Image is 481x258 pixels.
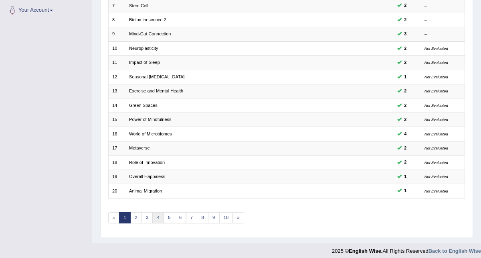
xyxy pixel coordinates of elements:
td: 16 [108,127,125,141]
small: Not Evaluated [424,46,448,51]
a: 2 [130,212,142,223]
span: You can still take this question [402,102,409,109]
div: – [424,3,461,9]
a: 9 [208,212,220,223]
span: You can still take this question [402,74,409,81]
small: Not Evaluated [424,160,448,165]
a: Green Spaces [129,103,158,108]
a: Metaverse [129,145,150,150]
a: Role of Innovation [129,160,165,165]
a: 4 [152,212,164,223]
a: Neuroplasticity [129,46,158,51]
td: 19 [108,170,125,184]
span: You can still take this question [402,145,409,152]
span: You can still take this question [402,159,409,166]
span: You can still take this question [402,2,409,9]
a: » [232,212,244,223]
span: You can still take this question [402,131,409,138]
small: Not Evaluated [424,132,448,136]
a: Back to English Wise [428,248,481,254]
a: 5 [164,212,175,223]
span: You can still take this question [402,116,409,123]
span: You can still take this question [402,16,409,24]
small: Not Evaluated [424,174,448,179]
span: You can still take this question [402,187,409,195]
td: 13 [108,84,125,98]
a: Bioluminescence 2 [129,17,166,22]
span: You can still take this question [402,31,409,38]
small: Not Evaluated [424,60,448,65]
a: Exercise and Mental Health [129,88,183,93]
td: 9 [108,27,125,41]
a: 6 [175,212,186,223]
a: World of Microbiomes [129,131,172,136]
td: 18 [108,156,125,170]
td: 14 [108,98,125,113]
small: Not Evaluated [424,146,448,150]
a: Seasonal [MEDICAL_DATA] [129,74,184,79]
a: 1 [119,212,131,223]
td: 20 [108,184,125,198]
span: You can still take this question [402,59,409,66]
a: Power of Mindfulness [129,117,172,122]
strong: English Wise. [349,248,382,254]
a: 8 [197,212,208,223]
small: Not Evaluated [424,75,448,79]
small: Not Evaluated [424,89,448,93]
span: « [108,212,120,223]
a: 10 [219,212,233,223]
span: You can still take this question [402,173,409,180]
small: Not Evaluated [424,189,448,193]
div: 2025 © All Rights Reserved [332,243,481,255]
a: Stem Cell [129,3,148,8]
a: Animal Migration [129,188,162,193]
a: Impact of Sleep [129,60,160,65]
small: Not Evaluated [424,117,448,122]
a: Mind-Gut Connection [129,31,171,36]
td: 10 [108,41,125,55]
a: 3 [141,212,153,223]
td: 17 [108,141,125,155]
a: Overall Happiness [129,174,165,179]
td: 11 [108,56,125,70]
td: 12 [108,70,125,84]
span: You can still take this question [402,88,409,95]
small: Not Evaluated [424,103,448,108]
div: – [424,31,461,37]
div: – [424,17,461,23]
td: 8 [108,13,125,27]
td: 15 [108,113,125,127]
a: 7 [186,212,198,223]
span: You can still take this question [402,45,409,52]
